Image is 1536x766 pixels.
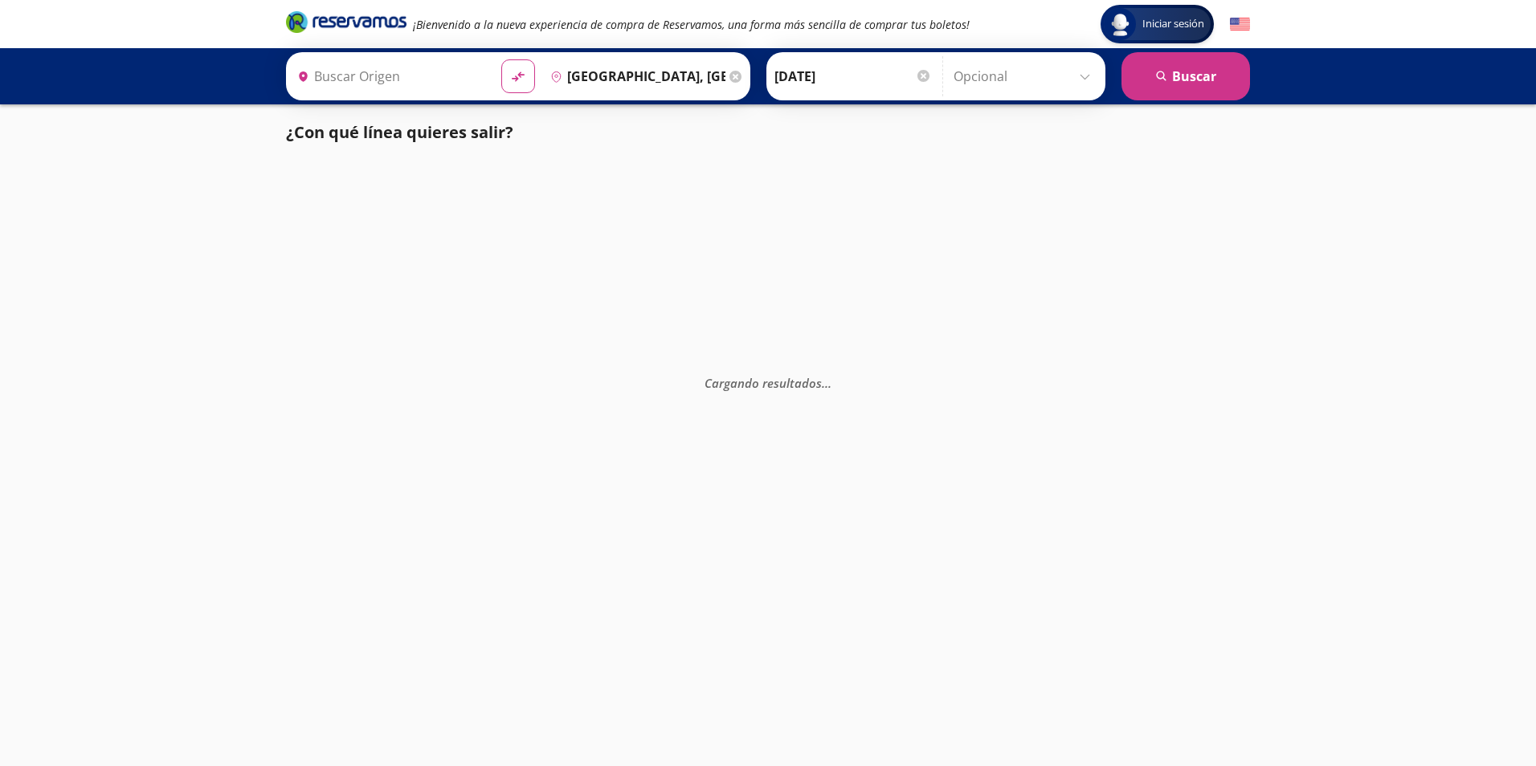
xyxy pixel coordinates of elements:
button: English [1230,14,1250,35]
span: Iniciar sesión [1136,16,1211,32]
button: Buscar [1121,52,1250,100]
span: . [825,375,828,391]
p: ¿Con qué línea quieres salir? [286,120,513,145]
i: Brand Logo [286,10,406,34]
em: ¡Bienvenido a la nueva experiencia de compra de Reservamos, una forma más sencilla de comprar tus... [413,17,970,32]
a: Brand Logo [286,10,406,39]
input: Opcional [954,56,1097,96]
input: Buscar Origen [291,56,488,96]
input: Elegir Fecha [774,56,932,96]
span: . [828,375,831,391]
em: Cargando resultados [705,375,831,391]
input: Buscar Destino [544,56,725,96]
span: . [822,375,825,391]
